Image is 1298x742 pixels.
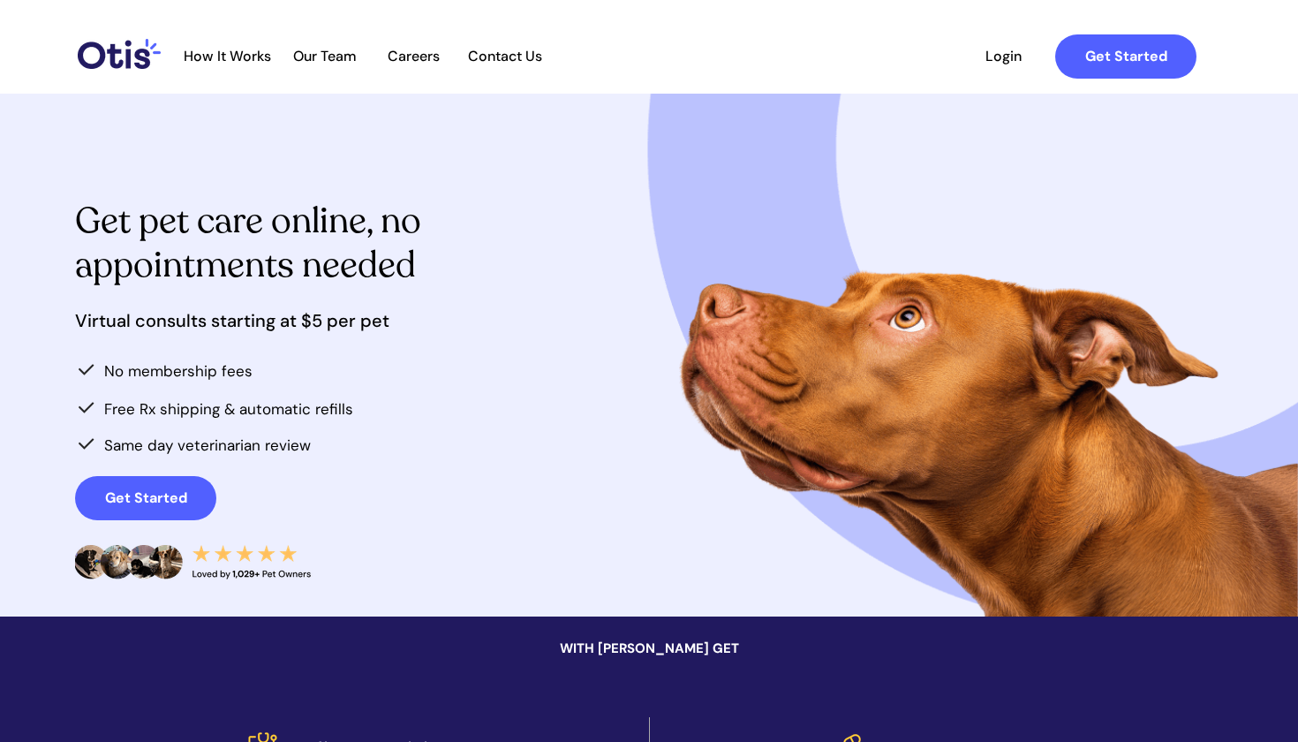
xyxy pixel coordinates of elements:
[560,640,739,657] span: WITH [PERSON_NAME] GET
[962,34,1044,79] a: Login
[75,309,389,332] span: Virtual consults starting at $5 per pet
[1085,47,1167,65] strong: Get Started
[962,48,1044,64] span: Login
[1055,34,1196,79] a: Get Started
[175,48,280,65] a: How It Works
[282,48,368,65] a: Our Team
[458,48,551,64] span: Contact Us
[75,197,421,289] span: Get pet care online, no appointments needed
[104,435,311,455] span: Same day veterinarian review
[104,399,353,419] span: Free Rx shipping & automatic refills
[370,48,457,64] span: Careers
[104,361,253,381] span: No membership fees
[175,48,280,64] span: How It Works
[282,48,368,64] span: Our Team
[105,488,187,507] strong: Get Started
[458,48,551,65] a: Contact Us
[370,48,457,65] a: Careers
[75,476,216,520] a: Get Started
